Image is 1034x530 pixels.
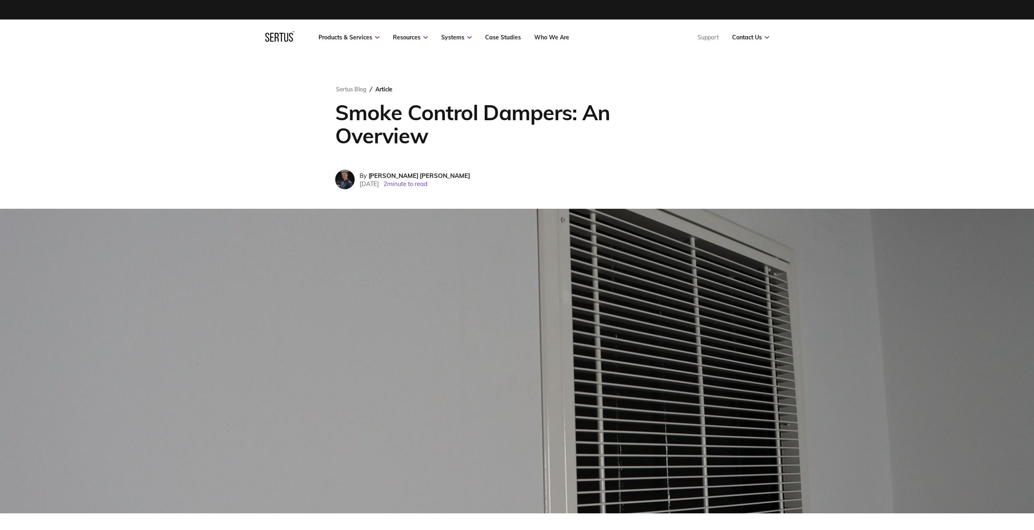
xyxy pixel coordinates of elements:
span: [DATE] [360,180,379,188]
a: Case Studies [485,34,521,41]
a: Systems [441,34,472,41]
span: [PERSON_NAME] [PERSON_NAME] [369,172,470,180]
a: Who We Are [534,34,569,41]
a: Resources [393,34,428,41]
a: Support [698,34,719,41]
a: Products & Services [319,34,379,41]
div: By [360,172,470,180]
a: Sertus Blog [336,86,366,93]
span: 2 minute to read [384,180,427,188]
a: Contact Us [732,34,769,41]
h1: Smoke Control Dampers: An Overview [335,101,646,147]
